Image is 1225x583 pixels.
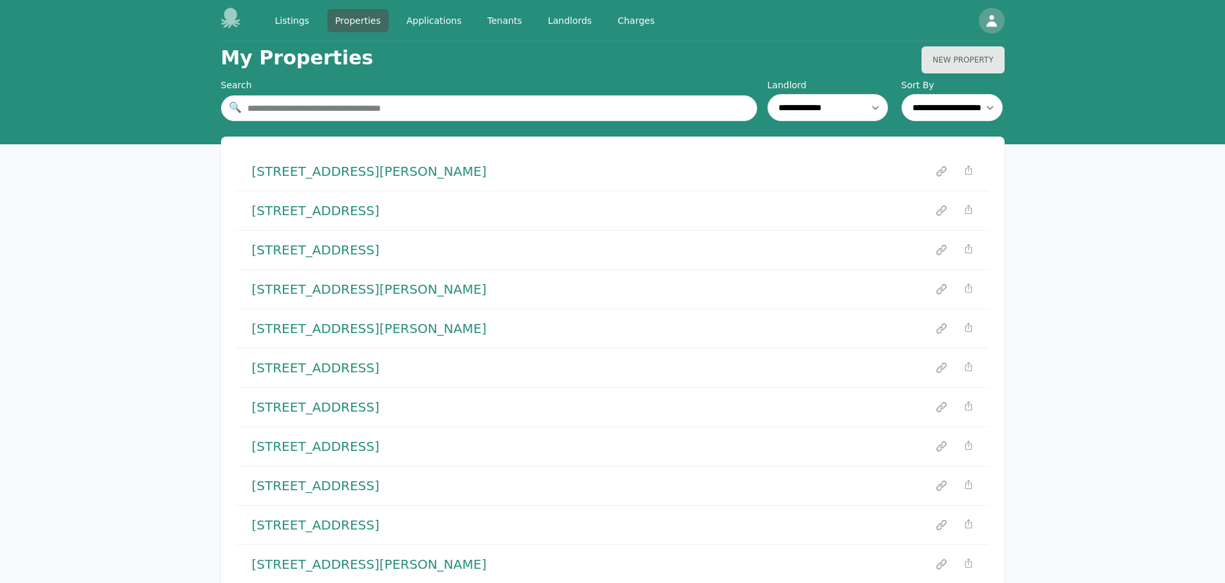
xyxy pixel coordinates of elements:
a: Listings [267,9,317,32]
a: Applications [399,9,470,32]
a: [STREET_ADDRESS] [252,359,380,377]
a: [STREET_ADDRESS] [252,202,380,220]
a: Properties [327,9,389,32]
a: [STREET_ADDRESS][PERSON_NAME] [252,555,487,573]
a: [STREET_ADDRESS] [252,437,380,455]
a: Tenants [479,9,530,32]
a: [STREET_ADDRESS][PERSON_NAME] [252,162,487,180]
a: [STREET_ADDRESS] [252,516,380,534]
a: [STREET_ADDRESS] [252,477,380,495]
a: Charges [610,9,662,32]
label: Sort By [902,79,1005,91]
a: [STREET_ADDRESS] [252,241,380,259]
a: [STREET_ADDRESS][PERSON_NAME] [252,280,487,298]
a: [STREET_ADDRESS] [252,398,380,416]
div: Search [221,79,757,91]
a: Landlords [540,9,599,32]
label: Landlord [767,79,896,91]
h1: My Properties [221,46,374,73]
a: [STREET_ADDRESS][PERSON_NAME] [252,320,487,338]
button: New Property [921,46,1004,73]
